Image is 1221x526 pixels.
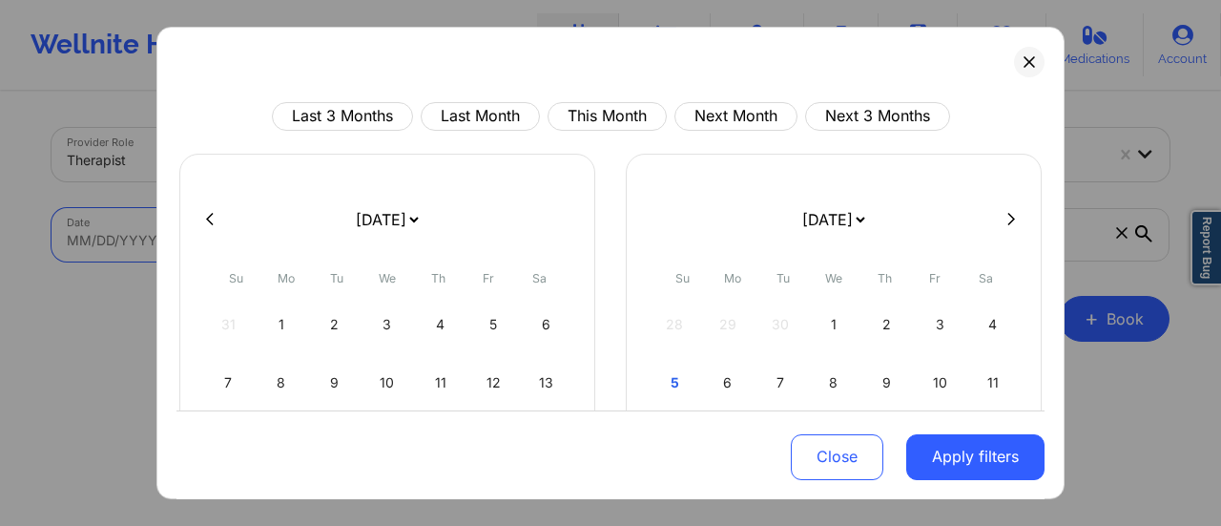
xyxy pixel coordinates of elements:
[675,271,690,285] abbr: Sunday
[258,298,306,351] div: Mon Sep 01 2025
[916,356,964,410] div: Fri Oct 10 2025
[310,298,359,351] div: Tue Sep 02 2025
[416,356,465,410] div: Thu Sep 11 2025
[825,271,842,285] abbr: Wednesday
[421,102,540,131] button: Last Month
[204,356,253,410] div: Sun Sep 07 2025
[416,298,465,351] div: Thu Sep 04 2025
[916,298,964,351] div: Fri Oct 03 2025
[968,356,1017,410] div: Sat Oct 11 2025
[522,298,570,351] div: Sat Sep 06 2025
[272,102,413,131] button: Last 3 Months
[363,356,412,410] div: Wed Sep 10 2025
[862,298,911,351] div: Thu Oct 02 2025
[791,433,883,479] button: Close
[483,271,494,285] abbr: Friday
[532,271,547,285] abbr: Saturday
[548,102,667,131] button: This Month
[805,102,950,131] button: Next 3 Months
[968,298,1017,351] div: Sat Oct 04 2025
[776,271,790,285] abbr: Tuesday
[878,271,892,285] abbr: Thursday
[278,271,295,285] abbr: Monday
[906,433,1045,479] button: Apply filters
[229,271,243,285] abbr: Sunday
[330,271,343,285] abbr: Tuesday
[379,271,396,285] abbr: Wednesday
[310,356,359,410] div: Tue Sep 09 2025
[929,271,941,285] abbr: Friday
[756,356,805,410] div: Tue Oct 07 2025
[674,102,797,131] button: Next Month
[522,356,570,410] div: Sat Sep 13 2025
[431,271,445,285] abbr: Thursday
[363,298,412,351] div: Wed Sep 03 2025
[651,356,699,410] div: Sun Oct 05 2025
[469,298,518,351] div: Fri Sep 05 2025
[810,356,859,410] div: Wed Oct 08 2025
[469,356,518,410] div: Fri Sep 12 2025
[258,356,306,410] div: Mon Sep 08 2025
[704,356,753,410] div: Mon Oct 06 2025
[724,271,741,285] abbr: Monday
[979,271,993,285] abbr: Saturday
[810,298,859,351] div: Wed Oct 01 2025
[862,356,911,410] div: Thu Oct 09 2025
